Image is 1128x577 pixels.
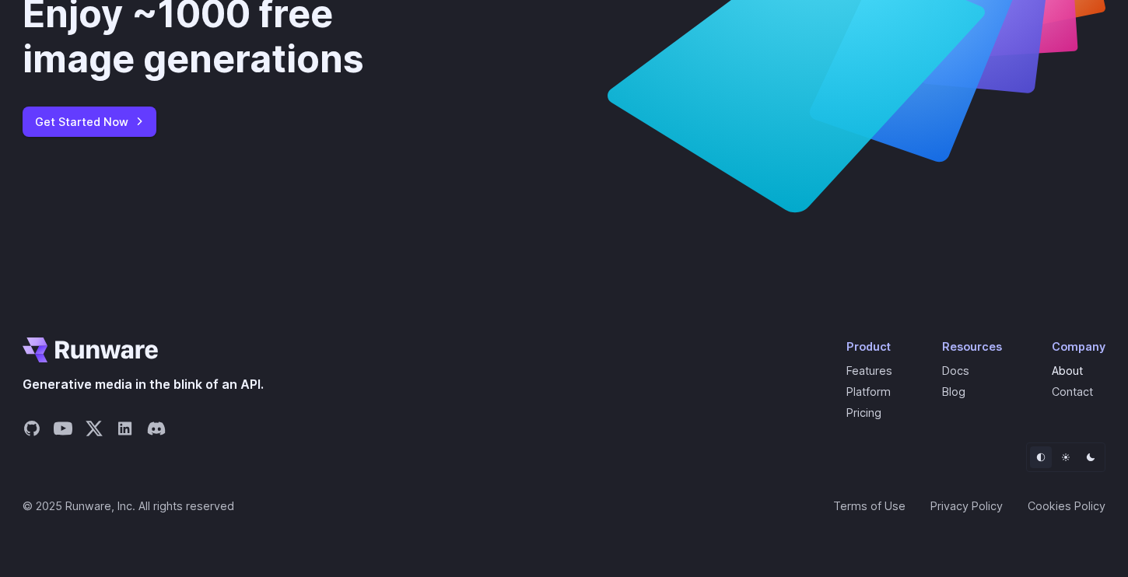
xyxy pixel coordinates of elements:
[23,497,234,515] span: © 2025 Runware, Inc. All rights reserved
[846,364,892,377] a: Features
[23,375,264,395] span: Generative media in the blink of an API.
[1052,337,1105,355] div: Company
[930,497,1003,515] a: Privacy Policy
[1055,446,1077,468] button: Light
[116,419,135,442] a: Share on LinkedIn
[1028,497,1105,515] a: Cookies Policy
[23,337,158,362] a: Go to /
[85,419,103,442] a: Share on X
[846,406,881,419] a: Pricing
[1080,446,1102,468] button: Dark
[1026,442,1105,472] ul: Theme selector
[833,497,906,515] a: Terms of Use
[942,385,965,398] a: Blog
[846,337,892,355] div: Product
[846,385,891,398] a: Platform
[942,364,969,377] a: Docs
[23,107,156,137] a: Get Started Now
[23,419,41,442] a: Share on GitHub
[942,337,1002,355] div: Resources
[1052,364,1083,377] a: About
[1030,446,1052,468] button: Default
[147,419,166,442] a: Share on Discord
[1052,385,1093,398] a: Contact
[54,419,72,442] a: Share on YouTube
